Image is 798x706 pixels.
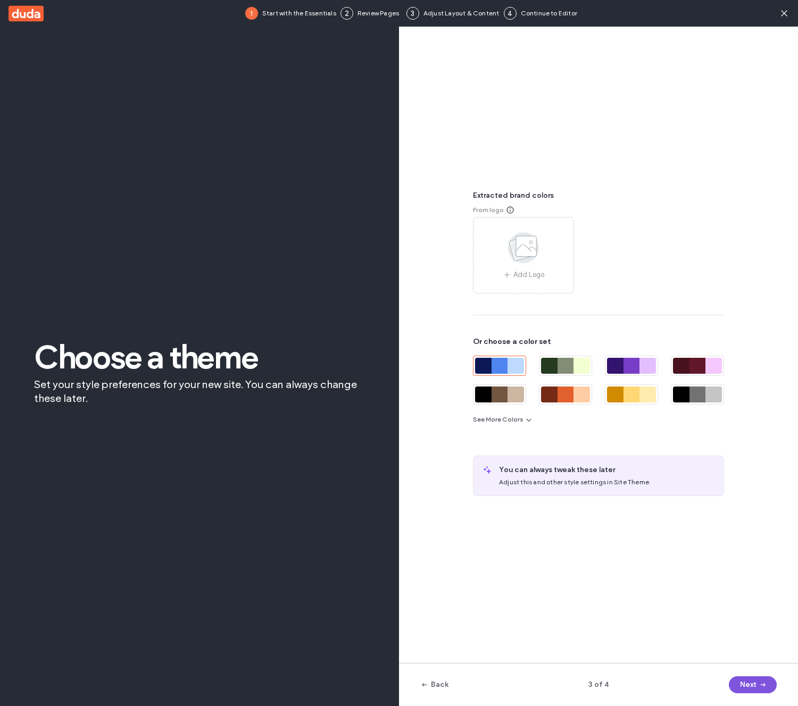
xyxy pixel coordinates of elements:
span: Adjust Layout & Content [423,9,500,18]
div: 2 [340,7,353,20]
button: Back [420,676,448,693]
span: Review Pages [358,9,402,18]
button: See More Colors [473,413,533,426]
button: Next [729,676,777,693]
span: Or choose a color set [473,337,724,347]
span: Choose a theme [34,341,365,373]
span: Add Logo [513,270,545,280]
span: Set your style preferences for your new site. You can always change these later. [34,377,365,405]
span: From logo [473,205,504,215]
span: Extracted brand colors [473,190,724,205]
div: 1 [245,7,258,20]
span: Continue to Editor [521,9,578,18]
span: You can always tweak these later [499,465,651,475]
div: 3 [406,7,419,20]
span: Start with the Essentials [262,9,336,18]
span: Adjust this and other style settings in Site Theme. [499,478,651,486]
span: 3 of 4 [545,679,652,690]
div: 4 [504,7,517,20]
